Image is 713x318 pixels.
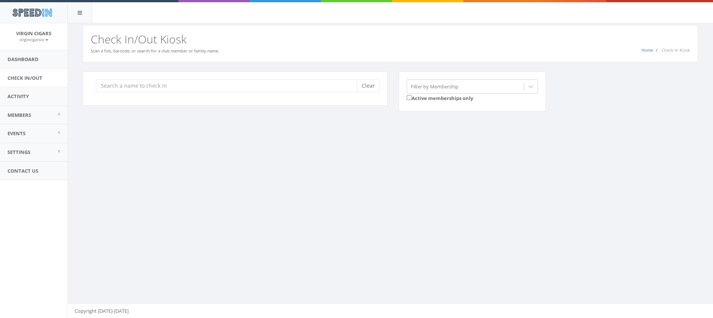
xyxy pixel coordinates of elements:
small: virgincigarsllc [19,37,48,42]
h2: Check In/Out Kiosk [91,33,690,45]
span: Events [7,130,25,137]
a: virgincigarsllc [19,36,48,43]
button: Clear [357,79,380,92]
a: Home [641,47,653,53]
span: Check-In Kiosk [662,47,690,53]
span: Virgin Cigars [16,30,51,37]
span: Members [7,112,31,118]
img: speedin_logo.png [9,6,55,19]
div: Filter by Membership [411,83,458,90]
span: Settings [7,149,30,155]
input: Search a name to check in [96,79,362,92]
small: Scan a fob, barcode, or search for a club member or family name. [91,48,219,54]
span: Contact Us [7,167,38,174]
label: Active memberships only [407,94,473,102]
input: Active memberships only [407,95,412,100]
